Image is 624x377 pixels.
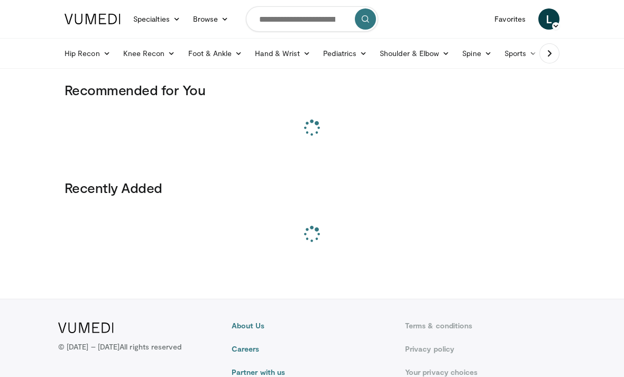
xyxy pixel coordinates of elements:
a: Browse [187,8,235,30]
h3: Recently Added [65,179,559,196]
a: Pediatrics [317,43,373,64]
a: Hip Recon [58,43,117,64]
a: Careers [232,344,392,354]
a: Foot & Ankle [182,43,249,64]
a: Hand & Wrist [249,43,317,64]
a: About Us [232,320,392,331]
img: VuMedi Logo [65,14,121,24]
input: Search topics, interventions [246,6,378,32]
a: Favorites [488,8,532,30]
a: Shoulder & Elbow [373,43,456,64]
a: Terms & conditions [405,320,566,331]
a: Sports [498,43,544,64]
a: Spine [456,43,498,64]
a: L [538,8,559,30]
p: © [DATE] – [DATE] [58,342,182,352]
img: VuMedi Logo [58,323,114,333]
a: Specialties [127,8,187,30]
h3: Recommended for You [65,81,559,98]
a: Knee Recon [117,43,182,64]
span: All rights reserved [120,342,181,351]
a: Privacy policy [405,344,566,354]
